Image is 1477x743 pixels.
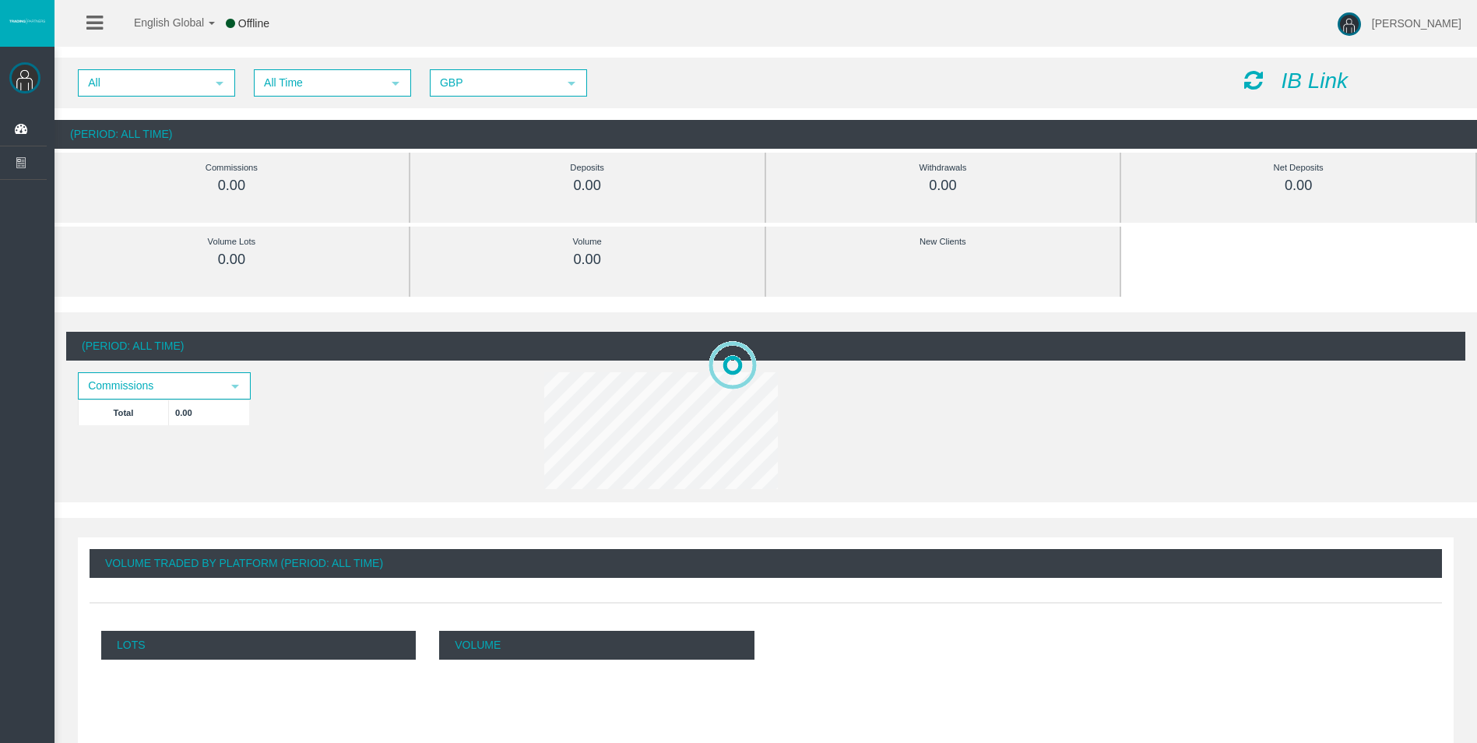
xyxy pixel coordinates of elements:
div: Volume Lots [90,233,374,251]
div: (Period: All Time) [66,332,1465,361]
div: 0.00 [1156,177,1440,195]
div: Commissions [90,159,374,177]
span: Offline [238,17,269,30]
div: 0.00 [90,177,374,195]
span: select [565,77,578,90]
p: Volume [439,631,754,660]
i: IB Link [1281,69,1348,93]
div: 0.00 [801,177,1085,195]
span: select [229,380,241,393]
div: Deposits [445,159,730,177]
div: Net Deposits [1156,159,1440,177]
span: All [79,71,206,95]
div: 0.00 [445,251,730,269]
img: logo.svg [8,18,47,24]
div: Volume Traded By Platform (Period: All Time) [90,549,1442,578]
span: select [213,77,226,90]
span: English Global [114,16,204,29]
img: user-image [1338,12,1361,36]
span: select [389,77,402,90]
span: GBP [431,71,557,95]
td: 0.00 [169,400,250,425]
i: Reload Dashboard [1244,69,1263,91]
div: 0.00 [90,251,374,269]
td: Total [79,400,169,425]
span: All Time [255,71,382,95]
span: Commissions [79,374,221,398]
span: [PERSON_NAME] [1372,17,1461,30]
div: Withdrawals [801,159,1085,177]
p: Lots [101,631,416,660]
div: 0.00 [445,177,730,195]
div: (Period: All Time) [55,120,1477,149]
div: Volume [445,233,730,251]
div: New Clients [801,233,1085,251]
